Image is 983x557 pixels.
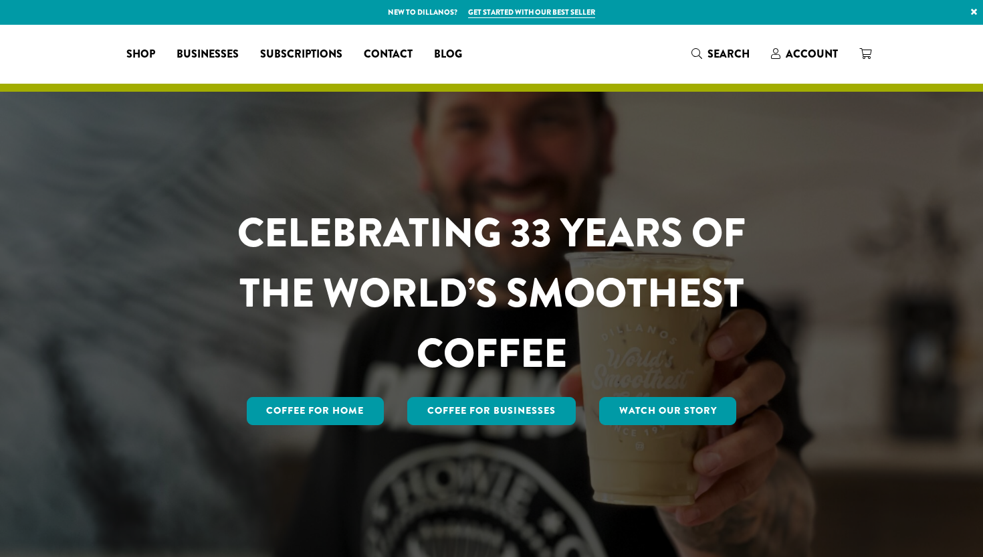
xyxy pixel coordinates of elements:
[407,397,576,425] a: Coffee For Businesses
[247,397,385,425] a: Coffee for Home
[116,44,166,65] a: Shop
[786,46,838,62] span: Account
[707,46,750,62] span: Search
[681,43,760,65] a: Search
[364,46,413,63] span: Contact
[260,46,342,63] span: Subscriptions
[198,203,785,384] h1: CELEBRATING 33 YEARS OF THE WORLD’S SMOOTHEST COFFEE
[599,397,737,425] a: Watch Our Story
[177,46,239,63] span: Businesses
[468,7,595,18] a: Get started with our best seller
[126,46,155,63] span: Shop
[434,46,462,63] span: Blog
